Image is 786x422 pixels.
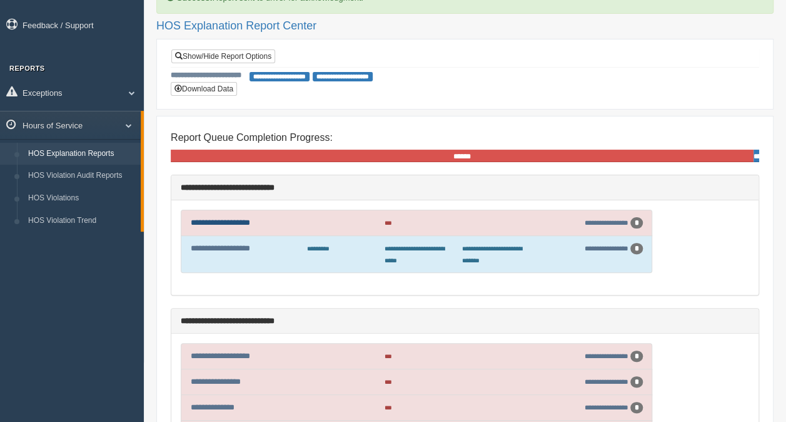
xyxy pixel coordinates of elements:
[23,187,141,210] a: HOS Violations
[23,210,141,232] a: HOS Violation Trend
[171,49,275,63] a: Show/Hide Report Options
[23,143,141,165] a: HOS Explanation Reports
[23,165,141,187] a: HOS Violation Audit Reports
[171,132,759,143] h4: Report Queue Completion Progress:
[156,20,773,33] h2: HOS Explanation Report Center
[171,82,237,96] button: Download Data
